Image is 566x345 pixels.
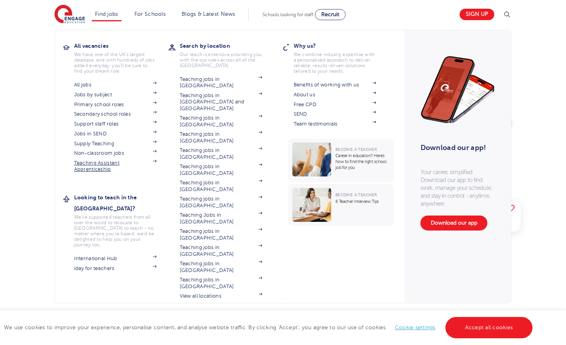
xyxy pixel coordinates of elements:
[421,168,495,208] p: Your career, simplified. Download our app to find work, manage your schedule, and stay in control...
[74,101,157,108] a: Primary school roles
[180,52,263,68] p: Our reach is extensive providing you with the top roles across all of the [GEOGRAPHIC_DATA]
[294,121,376,127] a: Team testimonials
[74,265,157,272] a: iday for teachers
[180,228,263,241] a: Teaching jobs in [GEOGRAPHIC_DATA]
[74,131,157,137] a: Jobs in SEND
[335,193,377,197] span: Become a Teacher
[294,92,376,98] a: About us
[294,111,376,117] a: SEND
[294,40,388,74] a: Why us?We combine industry expertise with a personalised approach to deliver reliable, results-dr...
[289,184,396,226] a: Become a Teacher6 Teacher Interview Tips
[421,139,492,156] h3: Download our app!
[74,141,157,147] a: Supply Teaching
[74,82,157,88] a: All jobs
[335,153,390,171] p: Career in education? Here’s how to find the right school job for you
[74,255,157,262] a: International Hub
[74,192,169,214] h3: Looking to teach in the [GEOGRAPHIC_DATA]?
[180,115,263,128] a: Teaching jobs in [GEOGRAPHIC_DATA]
[180,40,274,51] h3: Search by location
[180,261,263,274] a: Teaching jobs in [GEOGRAPHIC_DATA]
[335,199,390,204] p: 6 Teacher Interview Tips
[294,101,376,108] a: Free CPD
[180,131,263,144] a: Teaching jobs in [GEOGRAPHIC_DATA]
[180,147,263,160] a: Teaching jobs in [GEOGRAPHIC_DATA]
[395,324,436,330] a: Cookie settings
[460,9,494,20] a: Sign up
[74,121,157,127] a: Support staff roles
[74,214,157,247] p: We've supported teachers from all over the world to relocate to [GEOGRAPHIC_DATA] to teach - no m...
[95,11,118,17] a: Find jobs
[445,317,533,338] a: Accept all cookies
[74,40,169,51] h3: All vacancies
[180,196,263,209] a: Teaching jobs in [GEOGRAPHIC_DATA]
[321,11,339,17] span: Recruit
[74,52,157,74] p: We have one of the UK's largest database. and with hundreds of jobs added everyday. you'll be sur...
[180,212,263,225] a: Teaching Jobs in [GEOGRAPHIC_DATA]
[182,11,235,17] a: Blogs & Latest News
[180,40,274,68] a: Search by locationOur reach is extensive providing you with the top roles across all of the [GEOG...
[180,293,263,299] a: View all locations
[289,139,396,182] a: Become a TeacherCareer in education? Here’s how to find the right school job for you
[294,52,376,74] p: We combine industry expertise with a personalised approach to deliver reliable, results-driven so...
[294,40,388,51] h3: Why us?
[335,147,377,152] span: Become a Teacher
[54,5,85,24] img: Engage Education
[134,11,166,17] a: For Schools
[74,192,169,247] a: Looking to teach in the [GEOGRAPHIC_DATA]?We've supported teachers from all over the world to rel...
[180,92,263,112] a: Teaching jobs in [GEOGRAPHIC_DATA] and [GEOGRAPHIC_DATA]
[74,92,157,98] a: Jobs by subject
[421,216,488,231] a: Download our app
[180,244,263,257] a: Teaching jobs in [GEOGRAPHIC_DATA]
[74,40,169,74] a: All vacanciesWe have one of the UK's largest database. and with hundreds of jobs added everyday. ...
[74,111,157,117] a: Secondary school roles
[315,9,346,20] a: Recruit
[263,12,313,17] span: Schools looking for staff
[74,160,157,173] a: Teaching Assistant Apprenticeship
[180,76,263,89] a: Teaching jobs in [GEOGRAPHIC_DATA]
[4,324,534,330] span: We use cookies to improve your experience, personalise content, and analyse website traffic. By c...
[180,163,263,176] a: Teaching jobs in [GEOGRAPHIC_DATA]
[180,180,263,193] a: Teaching jobs in [GEOGRAPHIC_DATA]
[180,277,263,290] a: Teaching jobs in [GEOGRAPHIC_DATA]
[74,150,157,156] a: Non-classroom jobs
[294,82,376,88] a: Benefits of working with us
